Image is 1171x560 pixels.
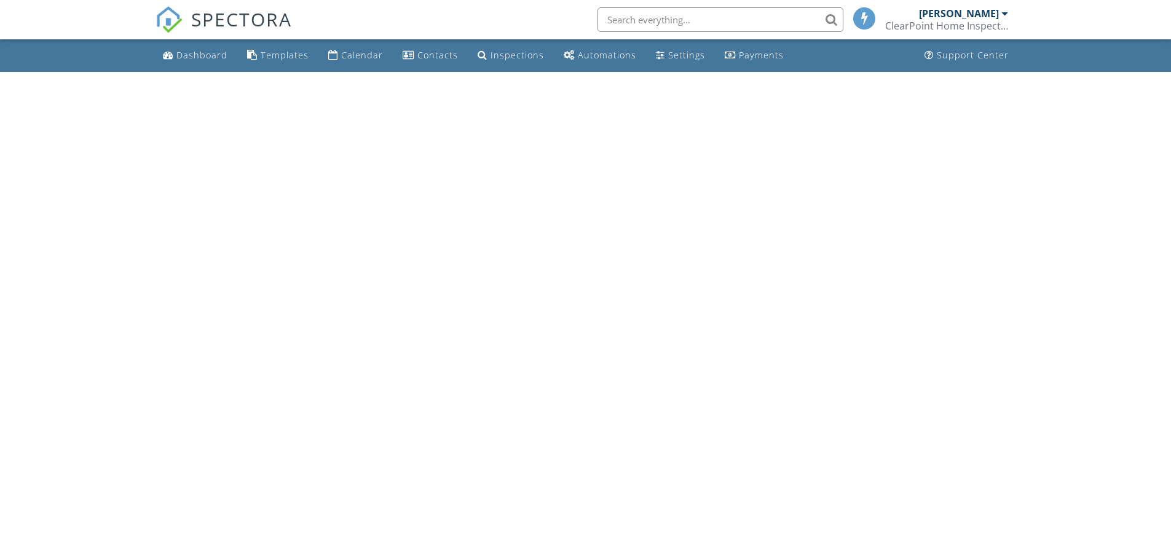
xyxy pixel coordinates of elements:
[920,44,1014,67] a: Support Center
[398,44,463,67] a: Contacts
[156,6,183,33] img: The Best Home Inspection Software - Spectora
[242,44,313,67] a: Templates
[578,49,636,61] div: Automations
[919,7,999,20] div: [PERSON_NAME]
[158,44,232,67] a: Dashboard
[491,49,544,61] div: Inspections
[720,44,789,67] a: Payments
[417,49,458,61] div: Contacts
[156,17,292,42] a: SPECTORA
[261,49,309,61] div: Templates
[323,44,388,67] a: Calendar
[341,49,383,61] div: Calendar
[559,44,641,67] a: Automations (Basic)
[937,49,1009,61] div: Support Center
[473,44,549,67] a: Inspections
[668,49,705,61] div: Settings
[597,7,843,32] input: Search everything...
[176,49,227,61] div: Dashboard
[739,49,784,61] div: Payments
[651,44,710,67] a: Settings
[191,6,292,32] span: SPECTORA
[885,20,1008,32] div: ClearPoint Home Inspections PLLC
